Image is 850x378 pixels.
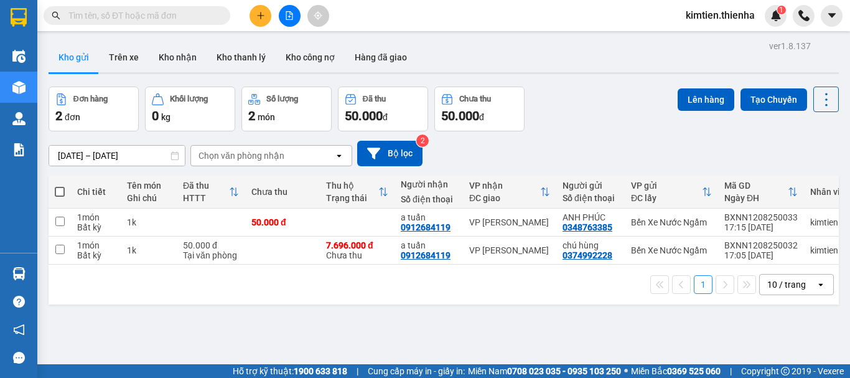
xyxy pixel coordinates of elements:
[631,193,702,203] div: ĐC lấy
[248,108,255,123] span: 2
[357,364,358,378] span: |
[55,108,62,123] span: 2
[363,95,386,103] div: Đã thu
[694,275,712,294] button: 1
[357,141,423,166] button: Bộ lọc
[183,240,239,250] div: 50.000 đ
[345,42,417,72] button: Hàng đã giao
[11,8,27,27] img: logo-vxr
[198,149,284,162] div: Chọn văn phòng nhận
[798,10,810,21] img: phone-icon
[12,50,26,63] img: warehouse-icon
[563,193,619,203] div: Số điện thoại
[563,212,619,222] div: ANH PHÚC
[276,42,345,72] button: Kho công nợ
[294,366,347,376] strong: 1900 633 818
[99,42,149,72] button: Trên xe
[149,42,207,72] button: Kho nhận
[183,181,229,191] div: Đã thu
[12,267,26,280] img: warehouse-icon
[127,245,170,255] div: 1k
[724,193,788,203] div: Ngày ĐH
[401,179,457,189] div: Người nhận
[781,367,790,376] span: copyright
[12,81,26,94] img: warehouse-icon
[416,135,429,147] sup: 2
[826,10,838,21] span: caret-down
[724,212,798,222] div: BXNN1208250033
[631,217,712,227] div: Bến Xe Nước Ngầm
[127,217,170,227] div: 1k
[401,250,451,260] div: 0912684119
[49,87,139,131] button: Đơn hàng2đơn
[667,366,721,376] strong: 0369 525 060
[13,352,25,364] span: message
[49,146,185,166] input: Select a date range.
[49,42,99,72] button: Kho gửi
[401,222,451,232] div: 0912684119
[770,10,782,21] img: icon-new-feature
[152,108,159,123] span: 0
[507,366,621,376] strong: 0708 023 035 - 0935 103 250
[326,193,378,203] div: Trạng thái
[345,108,383,123] span: 50.000
[326,240,388,260] div: Chưa thu
[326,240,388,250] div: 7.696.000 đ
[563,250,612,260] div: 0374992228
[13,324,25,336] span: notification
[127,193,170,203] div: Ghi chú
[718,176,804,209] th: Toggle SortBy
[77,187,114,197] div: Chi tiết
[170,95,208,103] div: Khối lượng
[625,176,718,209] th: Toggle SortBy
[12,112,26,125] img: warehouse-icon
[441,108,479,123] span: 50.000
[12,143,26,156] img: solution-icon
[631,181,702,191] div: VP gửi
[326,181,378,191] div: Thu hộ
[631,364,721,378] span: Miền Bắc
[816,280,826,290] svg: open
[563,222,612,232] div: 0348763385
[740,88,807,111] button: Tạo Chuyến
[183,250,239,260] div: Tại văn phòng
[563,181,619,191] div: Người gửi
[161,112,170,122] span: kg
[821,5,843,27] button: caret-down
[459,95,491,103] div: Chưa thu
[77,250,114,260] div: Bất kỳ
[77,222,114,232] div: Bất kỳ
[65,112,80,122] span: đơn
[207,42,276,72] button: Kho thanh lý
[145,87,235,131] button: Khối lượng0kg
[779,6,783,14] span: 1
[724,250,798,260] div: 17:05 [DATE]
[127,181,170,191] div: Tên món
[469,193,540,203] div: ĐC giao
[77,240,114,250] div: 1 món
[463,176,556,209] th: Toggle SortBy
[678,88,734,111] button: Lên hàng
[563,240,619,250] div: chú hùng
[724,222,798,232] div: 17:15 [DATE]
[307,5,329,27] button: aim
[469,217,550,227] div: VP [PERSON_NAME]
[401,212,457,222] div: a tuấn
[183,193,229,203] div: HTTT
[334,151,344,161] svg: open
[256,11,265,20] span: plus
[383,112,388,122] span: đ
[434,87,525,131] button: Chưa thu50.000đ
[730,364,732,378] span: |
[251,217,314,227] div: 50.000 đ
[258,112,275,122] span: món
[285,11,294,20] span: file-add
[77,212,114,222] div: 1 món
[68,9,215,22] input: Tìm tên, số ĐT hoặc mã đơn
[13,296,25,308] span: question-circle
[631,245,712,255] div: Bến Xe Nước Ngầm
[314,11,322,20] span: aim
[468,364,621,378] span: Miền Nam
[769,39,811,53] div: ver 1.8.137
[250,5,271,27] button: plus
